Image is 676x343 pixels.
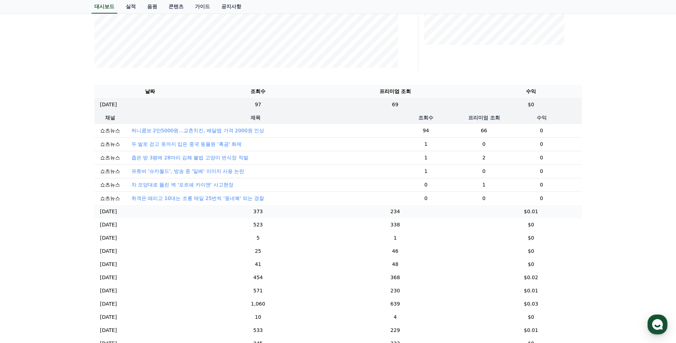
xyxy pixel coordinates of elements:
[2,226,47,244] a: 홈
[206,231,310,245] td: 5
[467,191,501,205] td: 0
[206,218,310,231] td: 523
[501,137,582,151] td: 0
[385,164,467,178] td: 1
[100,101,117,108] p: [DATE]
[126,111,385,124] th: 제목
[480,271,582,284] td: $0.02
[467,178,501,191] td: 1
[100,221,117,229] p: [DATE]
[480,205,582,218] td: $0.01
[100,208,117,215] p: [DATE]
[206,258,310,271] td: 41
[310,205,480,218] td: 234
[94,111,126,124] th: 채널
[206,324,310,337] td: 533
[385,151,467,164] td: 1
[480,231,582,245] td: $0
[206,311,310,324] td: 10
[480,245,582,258] td: $0
[480,98,582,111] td: $0
[501,178,582,191] td: 0
[100,313,117,321] p: [DATE]
[385,191,467,205] td: 0
[94,151,126,164] td: 쇼츠뉴스
[310,324,480,337] td: 229
[310,284,480,297] td: 230
[100,327,117,334] p: [DATE]
[110,237,119,242] span: 설정
[310,311,480,324] td: 4
[310,85,480,98] th: 프리미엄 조회
[385,178,467,191] td: 0
[501,111,582,124] th: 수익
[206,284,310,297] td: 571
[131,140,242,148] button: 두 발로 걷고 옷까지 입은 중국 동물원 '흑곰' 화제
[94,85,206,98] th: 날짜
[501,151,582,164] td: 0
[501,191,582,205] td: 0
[206,205,310,218] td: 373
[131,195,264,202] button: 취객은 때리고 10대는 조롱 매일 25번씩 '동네북' 되는 경찰
[467,151,501,164] td: 2
[131,154,248,161] button: 좁은 방 3평에 28마리 김해 불법 고양이 번식장 적발
[206,271,310,284] td: 454
[501,124,582,138] td: 0
[100,300,117,308] p: [DATE]
[310,258,480,271] td: 48
[310,297,480,311] td: 639
[467,137,501,151] td: 0
[92,226,137,244] a: 설정
[310,231,480,245] td: 1
[65,237,74,243] span: 대화
[131,181,233,188] button: 차 모양대로 뚫린 벽 '포르쉐 카이엔' 사고현장
[94,164,126,178] td: 쇼츠뉴스
[94,137,126,151] td: 쇼츠뉴스
[467,124,501,138] td: 66
[480,324,582,337] td: $0.01
[206,245,310,258] td: 25
[385,124,467,138] td: 94
[100,247,117,255] p: [DATE]
[131,127,264,134] button: 허니콤보 2만5000원…교촌치킨, 배달앱 가격 2000원 인상
[22,237,27,242] span: 홈
[501,164,582,178] td: 0
[310,245,480,258] td: 46
[47,226,92,244] a: 대화
[100,234,117,242] p: [DATE]
[100,274,117,281] p: [DATE]
[480,218,582,231] td: $0
[310,271,480,284] td: 368
[206,297,310,311] td: 1,060
[100,287,117,295] p: [DATE]
[310,98,480,111] td: 69
[480,85,582,98] th: 수익
[310,218,480,231] td: 338
[100,261,117,268] p: [DATE]
[206,85,310,98] th: 조회수
[94,191,126,205] td: 쇼츠뉴스
[94,178,126,191] td: 쇼츠뉴스
[467,164,501,178] td: 0
[480,311,582,324] td: $0
[206,98,310,111] td: 97
[480,258,582,271] td: $0
[94,124,126,138] td: 쇼츠뉴스
[385,137,467,151] td: 1
[385,111,467,124] th: 조회수
[131,168,244,175] button: 유튜버 '슈카월드', 방송 중 '일베' 이미지 사용 논란
[480,284,582,297] td: $0.01
[467,111,501,124] th: 프리미엄 조회
[480,297,582,311] td: $0.03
